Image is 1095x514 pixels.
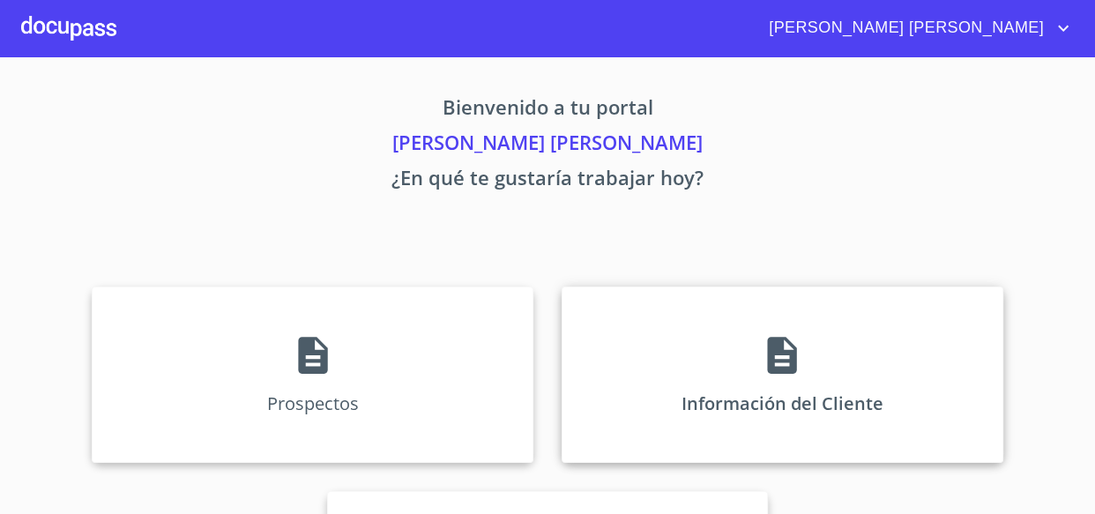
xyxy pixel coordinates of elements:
p: ¿En qué te gustaría trabajar hoy? [21,163,1074,198]
span: [PERSON_NAME] [PERSON_NAME] [756,14,1053,42]
p: Información del Cliente [682,391,883,415]
button: account of current user [756,14,1074,42]
p: [PERSON_NAME] [PERSON_NAME] [21,128,1074,163]
p: Bienvenido a tu portal [21,93,1074,128]
p: Prospectos [267,391,359,415]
